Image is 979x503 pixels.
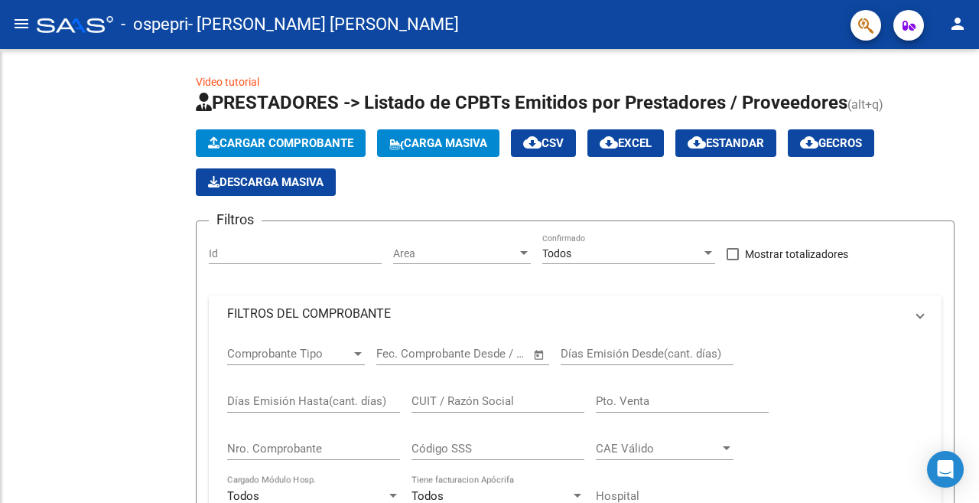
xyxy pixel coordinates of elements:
[196,92,847,113] span: PRESTADORES -> Listado de CPBTs Emitidos por Prestadores / Proveedores
[542,247,571,260] span: Todos
[531,346,548,364] button: Open calendar
[688,133,706,152] mat-icon: cloud_download
[196,76,259,88] a: Video tutorial
[800,133,818,152] mat-icon: cloud_download
[587,129,664,157] button: EXCEL
[376,347,438,361] input: Fecha inicio
[227,305,905,322] mat-panel-title: FILTROS DEL COMPROBANTE
[411,489,444,503] span: Todos
[121,8,188,41] span: - ospepri
[12,15,31,33] mat-icon: menu
[927,451,964,488] div: Open Intercom Messenger
[196,129,366,157] button: Cargar Comprobante
[800,136,862,150] span: Gecros
[523,136,564,150] span: CSV
[227,347,351,361] span: Comprobante Tipo
[393,247,517,260] span: Area
[227,489,259,503] span: Todos
[523,133,542,152] mat-icon: cloud_download
[511,129,576,157] button: CSV
[600,136,652,150] span: EXCEL
[745,245,848,263] span: Mostrar totalizadores
[196,168,336,196] app-download-masive: Descarga masiva de comprobantes (adjuntos)
[596,442,720,456] span: CAE Válido
[208,175,324,189] span: Descarga Masiva
[377,129,499,157] button: Carga Masiva
[847,97,883,112] span: (alt+q)
[208,136,353,150] span: Cargar Comprobante
[196,168,336,196] button: Descarga Masiva
[675,129,776,157] button: Estandar
[948,15,967,33] mat-icon: person
[452,347,526,361] input: Fecha fin
[209,209,262,230] h3: Filtros
[688,136,764,150] span: Estandar
[188,8,459,41] span: - [PERSON_NAME] [PERSON_NAME]
[788,129,874,157] button: Gecros
[209,296,942,332] mat-expansion-panel-header: FILTROS DEL COMPROBANTE
[389,136,487,150] span: Carga Masiva
[600,133,618,152] mat-icon: cloud_download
